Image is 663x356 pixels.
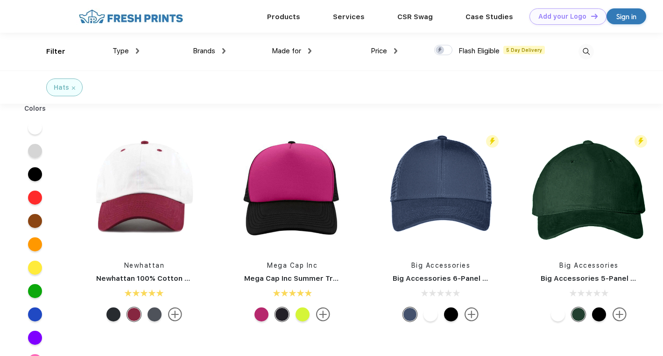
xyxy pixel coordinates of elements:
[527,127,651,251] img: func=resize&h=266
[423,307,437,321] div: White
[272,47,301,55] span: Made for
[127,307,141,321] div: White Burgundy
[308,48,311,54] img: dropdown.png
[222,48,226,54] img: dropdown.png
[193,47,215,55] span: Brands
[244,274,369,283] a: Mega Cap Inc Summer Trucker Cap
[254,307,268,321] div: White With Magenta
[230,127,354,251] img: func=resize&h=266
[503,46,545,54] span: 5 Day Delivery
[393,274,568,283] a: Big Accessories 6-Panel Structured Trucker Cap
[82,127,206,251] img: func=resize&h=266
[551,307,565,321] div: White
[394,48,397,54] img: dropdown.png
[316,307,330,321] img: more.svg
[465,307,479,321] img: more.svg
[607,8,646,24] a: Sign in
[379,127,503,251] img: func=resize&h=266
[591,14,598,19] img: DT
[411,262,471,269] a: Big Accessories
[106,307,120,321] div: White Black
[76,8,186,25] img: fo%20logo%202.webp
[616,11,636,22] div: Sign in
[538,13,586,21] div: Add your Logo
[296,307,310,321] div: Neon Yellow With Black
[635,135,647,148] img: flash_active_toggle.svg
[275,307,289,321] div: Magenta With Black
[592,307,606,321] div: Black
[559,262,619,269] a: Big Accessories
[578,44,594,59] img: desktop_search.svg
[486,135,499,148] img: flash_active_toggle.svg
[571,307,585,321] div: Forest
[444,307,458,321] div: Black
[403,307,417,321] div: Navy
[371,47,387,55] span: Price
[17,104,53,114] div: Colors
[96,274,252,283] a: Newhattan 100% Cotton Stone Washed Cap
[267,262,317,269] a: Mega Cap Inc
[168,307,182,321] img: more.svg
[136,48,139,54] img: dropdown.png
[613,307,627,321] img: more.svg
[124,262,165,269] a: Newhattan
[72,86,75,90] img: filter_cancel.svg
[46,46,65,57] div: Filter
[458,47,500,55] span: Flash Eligible
[267,13,300,21] a: Products
[148,307,162,321] div: White Charcoal
[113,47,129,55] span: Type
[54,83,69,93] div: Hats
